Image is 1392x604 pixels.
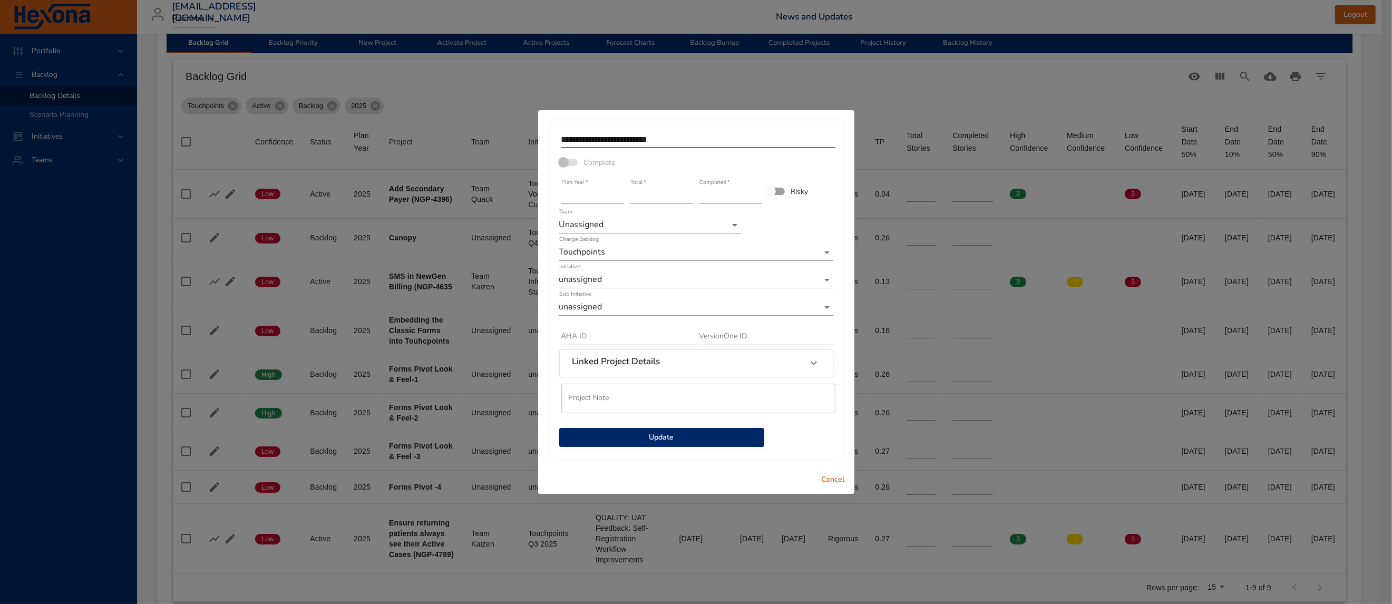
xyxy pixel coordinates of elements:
label: Initiative [559,264,580,270]
div: unassigned [559,271,833,288]
button: Cancel [816,470,850,490]
h6: Linked Project Details [572,356,660,367]
label: Change Backlog [559,237,599,242]
label: Sub Initiative [559,291,591,297]
div: Unassigned [559,217,741,233]
span: Complete [584,157,616,168]
label: Total [630,180,646,186]
label: Completed [699,180,730,186]
span: Update [568,431,756,444]
div: Touchpoints [559,244,833,261]
label: Plan Year [561,180,588,186]
label: Team [559,209,572,215]
span: Risky [791,186,809,197]
span: Cancel [821,473,846,486]
div: unassigned [559,299,833,316]
div: Linked Project Details [560,350,833,376]
button: Update [559,428,764,447]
